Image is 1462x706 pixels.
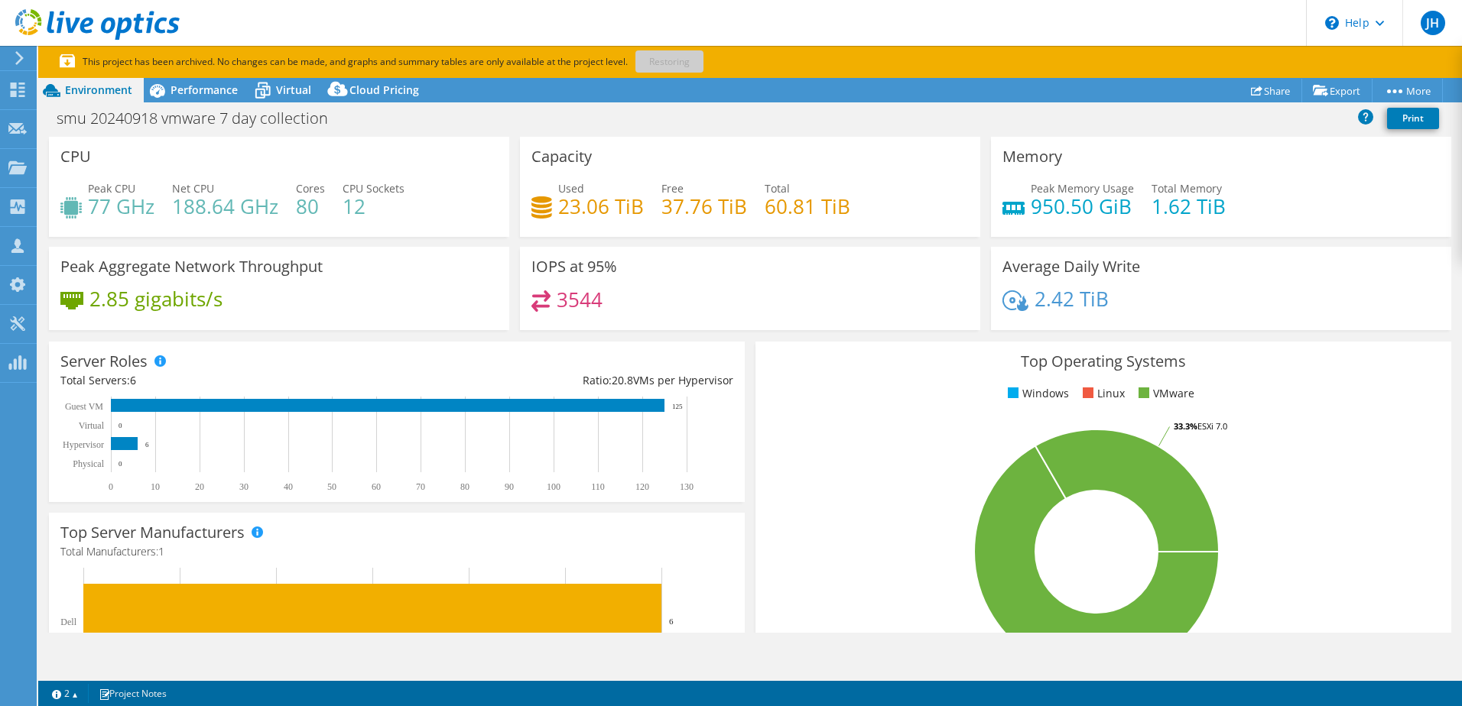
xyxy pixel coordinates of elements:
[669,617,674,626] text: 6
[172,198,278,215] h4: 188.64 GHz
[1197,420,1227,432] tspan: ESXi 7.0
[109,481,113,492] text: 0
[1301,79,1373,102] a: Export
[60,524,245,541] h3: Top Server Manufacturers
[284,481,293,492] text: 40
[1421,11,1445,35] span: JH
[1002,148,1062,165] h3: Memory
[195,481,204,492] text: 20
[1239,79,1302,102] a: Share
[591,481,605,492] text: 110
[41,684,89,703] a: 2
[1387,108,1439,129] a: Print
[60,617,76,627] text: Dell
[531,148,592,165] h3: Capacity
[349,83,419,97] span: Cloud Pricing
[1135,385,1194,402] li: VMware
[60,353,148,370] h3: Server Roles
[145,441,149,449] text: 6
[60,258,323,275] h3: Peak Aggregate Network Throughput
[767,353,1440,370] h3: Top Operating Systems
[531,258,617,275] h3: IOPS at 95%
[158,544,164,559] span: 1
[172,181,214,196] span: Net CPU
[50,110,352,127] h1: smu 20240918 vmware 7 day collection
[1372,79,1443,102] a: More
[60,372,397,389] div: Total Servers:
[239,481,249,492] text: 30
[1174,420,1197,432] tspan: 33.3%
[1031,181,1134,196] span: Peak Memory Usage
[557,291,603,308] h4: 3544
[65,83,132,97] span: Environment
[89,290,223,307] h4: 2.85 gigabits/s
[635,481,649,492] text: 120
[119,422,122,429] text: 0
[296,181,325,196] span: Cores
[60,543,733,560] h4: Total Manufacturers:
[672,403,683,410] text: 125
[1004,385,1069,402] li: Windows
[680,481,694,492] text: 130
[88,684,177,703] a: Project Notes
[79,420,105,431] text: Virtual
[151,481,160,492] text: 10
[65,401,103,412] text: Guest VM
[88,181,135,196] span: Peak CPU
[1079,385,1125,402] li: Linux
[171,83,238,97] span: Performance
[765,181,790,196] span: Total
[1002,258,1140,275] h3: Average Daily Write
[416,481,425,492] text: 70
[460,481,469,492] text: 80
[276,83,311,97] span: Virtual
[1325,16,1339,30] svg: \n
[661,181,684,196] span: Free
[296,198,325,215] h4: 80
[612,373,633,387] span: 20.8
[343,181,404,196] span: CPU Sockets
[547,481,560,492] text: 100
[130,373,136,387] span: 6
[558,181,584,196] span: Used
[1035,290,1109,307] h4: 2.42 TiB
[558,198,644,215] h4: 23.06 TiB
[661,198,747,215] h4: 37.76 TiB
[60,53,809,70] p: This project has been archived. No changes can be made, and graphs and summary tables are only av...
[73,458,104,469] text: Physical
[397,372,733,389] div: Ratio: VMs per Hypervisor
[372,481,381,492] text: 60
[1152,181,1222,196] span: Total Memory
[60,148,91,165] h3: CPU
[88,198,154,215] h4: 77 GHz
[505,481,514,492] text: 90
[1152,198,1226,215] h4: 1.62 TiB
[327,481,336,492] text: 50
[119,460,122,468] text: 0
[765,198,850,215] h4: 60.81 TiB
[63,439,104,450] text: Hypervisor
[343,198,404,215] h4: 12
[1031,198,1134,215] h4: 950.50 GiB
